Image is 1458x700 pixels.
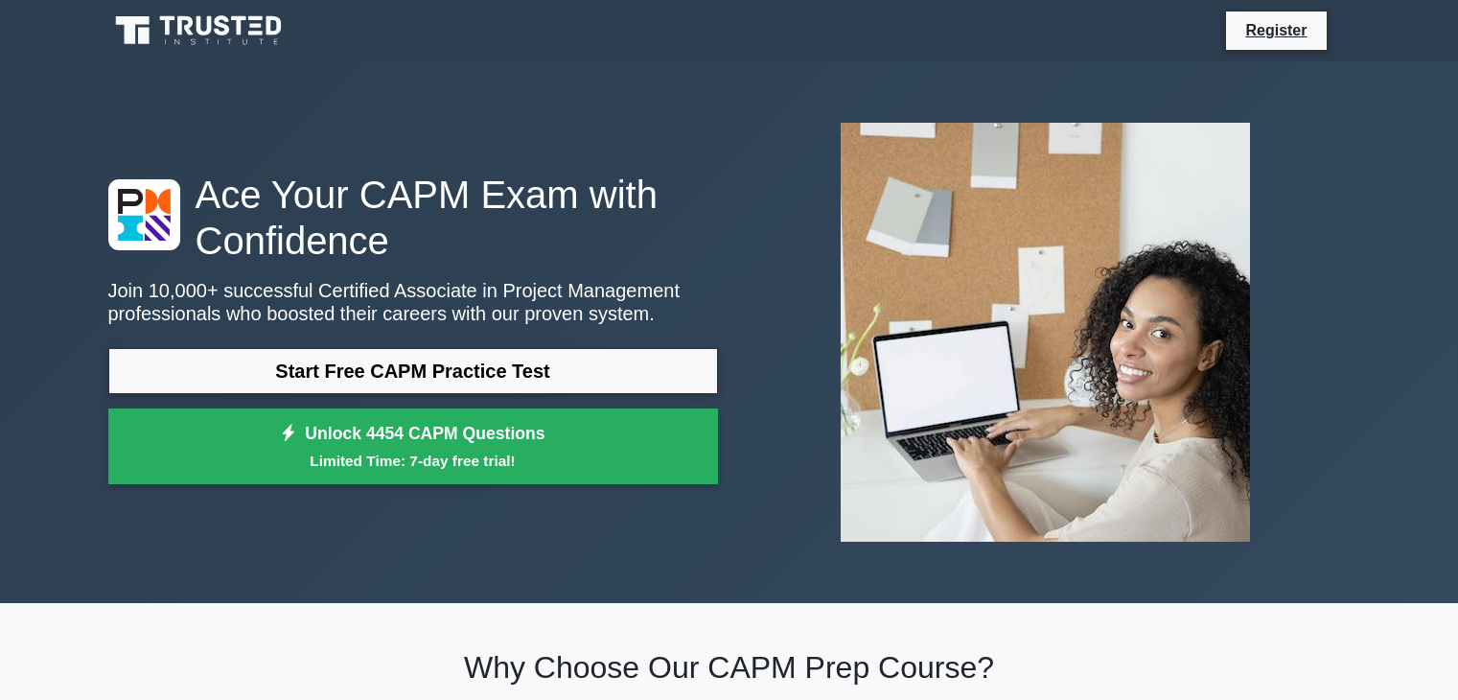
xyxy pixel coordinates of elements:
a: Start Free CAPM Practice Test [108,348,718,394]
h1: Ace Your CAPM Exam with Confidence [108,172,718,264]
a: Register [1234,18,1318,42]
h2: Why Choose Our CAPM Prep Course? [108,649,1351,686]
a: Unlock 4454 CAPM QuestionsLimited Time: 7-day free trial! [108,408,718,485]
p: Join 10,000+ successful Certified Associate in Project Management professionals who boosted their... [108,279,718,325]
small: Limited Time: 7-day free trial! [132,450,694,472]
